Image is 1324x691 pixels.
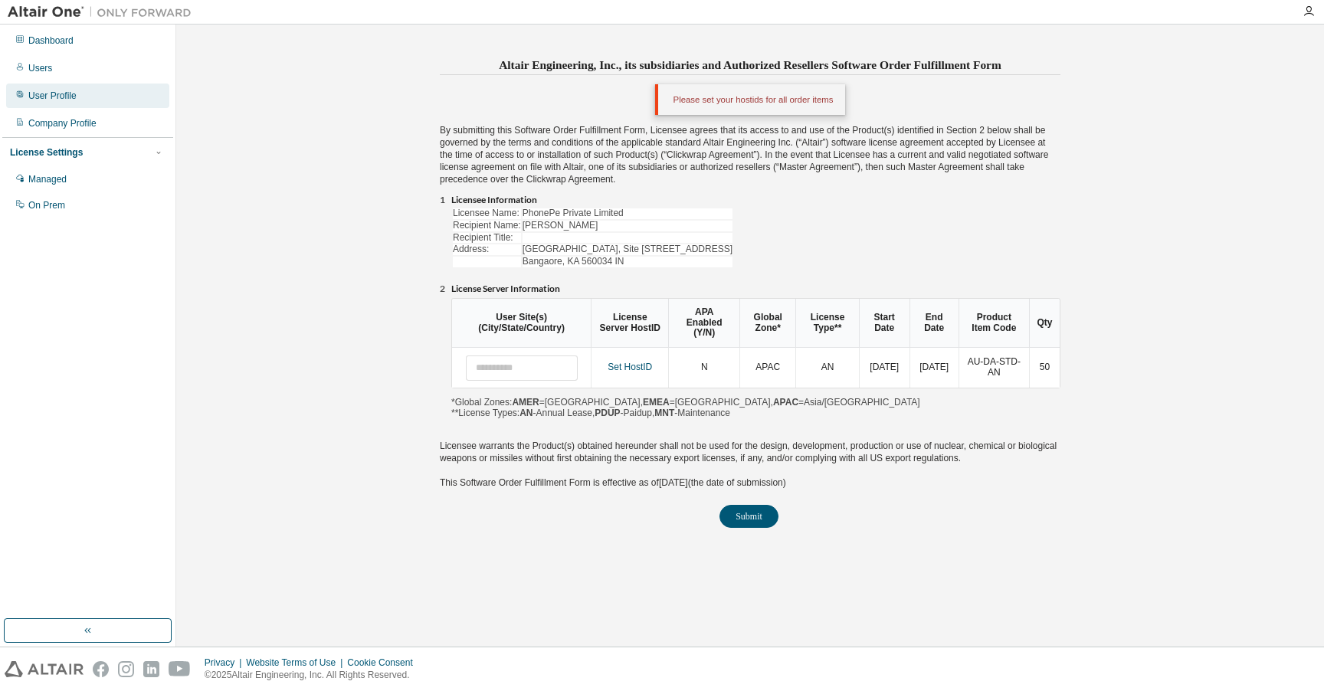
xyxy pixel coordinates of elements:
th: User Site(s) (City/State/Country) [452,299,591,348]
img: youtube.svg [169,661,191,677]
div: License Settings [10,146,83,159]
td: Recipient Name: [453,221,521,231]
div: Dashboard [28,34,74,47]
td: Address: [453,244,521,255]
th: Product Item Code [959,299,1029,348]
img: Altair One [8,5,199,20]
a: Set HostID [608,362,652,372]
td: Recipient Title: [453,233,521,244]
th: APA Enabled (Y/N) [668,299,739,348]
b: EMEA [643,397,670,408]
td: [PERSON_NAME] [523,221,732,231]
li: Licensee Information [451,195,1060,207]
b: APAC [773,397,798,408]
div: Users [28,62,52,74]
div: Privacy [205,657,246,669]
b: PDUP [595,408,620,418]
th: Qty [1029,299,1060,348]
div: Please set your hostids for all order items [655,84,846,115]
b: MNT [654,408,674,418]
th: License Type** [795,299,858,348]
td: Licensee Name: [453,208,521,219]
td: N [668,348,739,388]
img: instagram.svg [118,661,134,677]
div: Website Terms of Use [246,657,347,669]
th: End Date [909,299,959,348]
img: altair_logo.svg [5,661,84,677]
div: By submitting this Software Order Fulfillment Form, Licensee agrees that its access to and use of... [440,54,1060,529]
p: © 2025 Altair Engineering, Inc. All Rights Reserved. [205,669,422,682]
td: [DATE] [859,348,909,388]
b: AN [519,408,533,418]
li: License Server Information [451,283,1060,296]
button: Submit [719,505,778,528]
div: On Prem [28,199,65,211]
h3: Altair Engineering, Inc., its subsidiaries and Authorized Resellers Software Order Fulfillment Form [440,54,1060,75]
b: AMER [512,397,539,408]
div: User Profile [28,90,77,102]
div: Company Profile [28,117,97,129]
td: [GEOGRAPHIC_DATA], Site [STREET_ADDRESS] [523,244,732,255]
div: Managed [28,173,67,185]
div: Cookie Consent [347,657,421,669]
td: APAC [739,348,795,388]
td: Bangaore, KA 560034 IN [523,257,732,267]
td: AU-DA-STD-AN [959,348,1029,388]
th: Start Date [859,299,909,348]
td: PhonePe Private Limited [523,208,732,219]
th: Global Zone* [739,299,795,348]
img: facebook.svg [93,661,109,677]
div: *Global Zones: =[GEOGRAPHIC_DATA], =[GEOGRAPHIC_DATA], =Asia/[GEOGRAPHIC_DATA] **License Types: -... [451,298,1060,419]
td: 50 [1029,348,1060,388]
th: License Server HostID [591,299,668,348]
td: [DATE] [909,348,959,388]
img: linkedin.svg [143,661,159,677]
td: AN [795,348,858,388]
